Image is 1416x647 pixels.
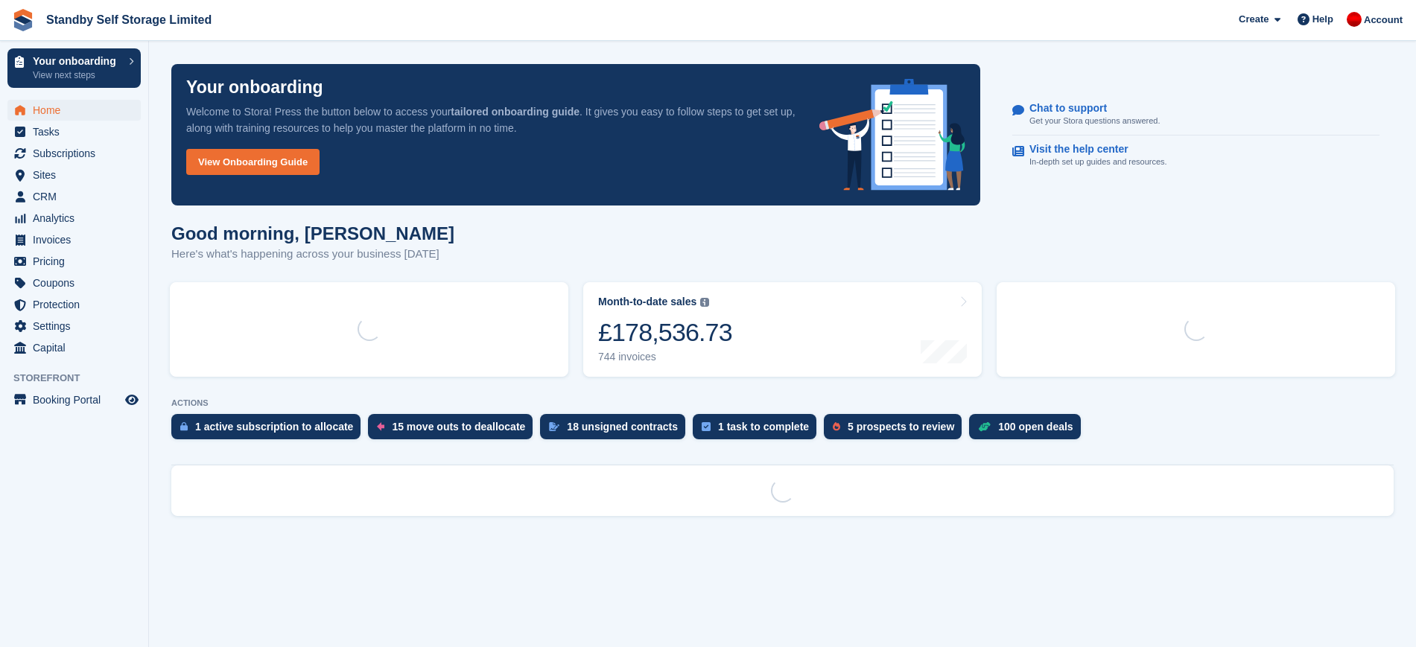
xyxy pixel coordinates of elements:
[700,298,709,307] img: icon-info-grey-7440780725fd019a000dd9b08b2336e03edf1995a4989e88bcd33f0948082b44.svg
[978,421,991,432] img: deal-1b604bf984904fb50ccaf53a9ad4b4a5d6e5aea283cecdc64d6e3604feb123c2.svg
[583,282,982,377] a: Month-to-date sales £178,536.73 744 invoices
[33,121,122,142] span: Tasks
[7,100,141,121] a: menu
[171,223,454,243] h1: Good morning, [PERSON_NAME]
[33,389,122,410] span: Booking Portal
[171,414,368,447] a: 1 active subscription to allocate
[33,229,122,250] span: Invoices
[1239,12,1269,27] span: Create
[598,351,732,363] div: 744 invoices
[969,414,1088,447] a: 100 open deals
[848,421,954,433] div: 5 prospects to review
[693,414,824,447] a: 1 task to complete
[186,103,796,136] p: Welcome to Stora! Press the button below to access your . It gives you easy to follow steps to ge...
[392,421,525,433] div: 15 move outs to deallocate
[33,337,122,358] span: Capital
[598,296,696,308] div: Month-to-date sales
[171,398,1394,408] p: ACTIONS
[824,414,969,447] a: 5 prospects to review
[33,143,122,164] span: Subscriptions
[33,272,122,293] span: Coupons
[7,229,141,250] a: menu
[1029,143,1155,156] p: Visit the help center
[186,79,323,96] p: Your onboarding
[998,421,1073,433] div: 100 open deals
[180,421,188,431] img: active_subscription_to_allocate_icon-d502201f5373d7db506a760aba3b589e785aa758c864c3986d89f69b8ff3...
[33,56,121,66] p: Your onboarding
[13,371,148,386] span: Storefront
[12,9,34,31] img: stora-icon-8386f47178a22dfd0bd8f6a31ec36ba5ce8667c1dd55bd0f319d3a0aa187defe.svg
[33,251,122,272] span: Pricing
[33,186,122,207] span: CRM
[40,7,218,32] a: Standby Self Storage Limited
[7,337,141,358] a: menu
[33,165,122,185] span: Sites
[451,106,580,118] strong: tailored onboarding guide
[718,421,809,433] div: 1 task to complete
[702,422,711,431] img: task-75834270c22a3079a89374b754ae025e5fb1db73e45f91037f5363f120a921f8.svg
[7,316,141,337] a: menu
[7,143,141,164] a: menu
[33,208,122,229] span: Analytics
[1347,12,1362,27] img: Aaron Winter
[833,422,840,431] img: prospect-51fa495bee0391a8d652442698ab0144808aea92771e9ea1ae160a38d050c398.svg
[171,246,454,263] p: Here's what's happening across your business [DATE]
[7,186,141,207] a: menu
[377,422,384,431] img: move_outs_to_deallocate_icon-f764333ba52eb49d3ac5e1228854f67142a1ed5810a6f6cc68b1a99e826820c5.svg
[7,251,141,272] a: menu
[123,391,141,409] a: Preview store
[549,422,559,431] img: contract_signature_icon-13c848040528278c33f63329250d36e43548de30e8caae1d1a13099fd9432cc5.svg
[567,421,678,433] div: 18 unsigned contracts
[7,294,141,315] a: menu
[1312,12,1333,27] span: Help
[33,100,122,121] span: Home
[7,121,141,142] a: menu
[1012,136,1380,176] a: Visit the help center In-depth set up guides and resources.
[1029,102,1148,115] p: Chat to support
[7,208,141,229] a: menu
[1012,95,1380,136] a: Chat to support Get your Stora questions answered.
[33,294,122,315] span: Protection
[7,389,141,410] a: menu
[1029,156,1167,168] p: In-depth set up guides and resources.
[7,272,141,293] a: menu
[540,414,693,447] a: 18 unsigned contracts
[33,316,122,337] span: Settings
[1029,115,1160,127] p: Get your Stora questions answered.
[7,48,141,88] a: Your onboarding View next steps
[598,317,732,348] div: £178,536.73
[33,68,121,82] p: View next steps
[195,421,353,433] div: 1 active subscription to allocate
[186,149,320,175] a: View Onboarding Guide
[368,414,540,447] a: 15 move outs to deallocate
[819,79,965,191] img: onboarding-info-6c161a55d2c0e0a8cae90662b2fe09162a5109e8cc188191df67fb4f79e88e88.svg
[1364,13,1403,28] span: Account
[7,165,141,185] a: menu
